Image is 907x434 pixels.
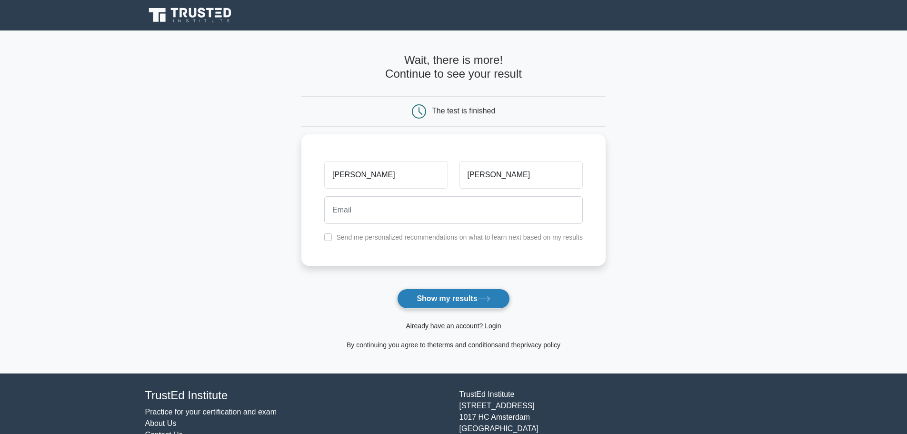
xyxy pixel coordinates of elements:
[406,322,501,330] a: Already have an account? Login
[145,408,277,416] a: Practice for your certification and exam
[324,196,583,224] input: Email
[520,341,560,349] a: privacy policy
[397,289,509,309] button: Show my results
[459,161,583,189] input: Last name
[336,233,583,241] label: Send me personalized recommendations on what to learn next based on my results
[324,161,448,189] input: First name
[145,419,177,427] a: About Us
[296,339,611,351] div: By continuing you agree to the and the
[145,389,448,403] h4: TrustEd Institute
[437,341,498,349] a: terms and conditions
[301,53,606,81] h4: Wait, there is more! Continue to see your result
[432,107,495,115] div: The test is finished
